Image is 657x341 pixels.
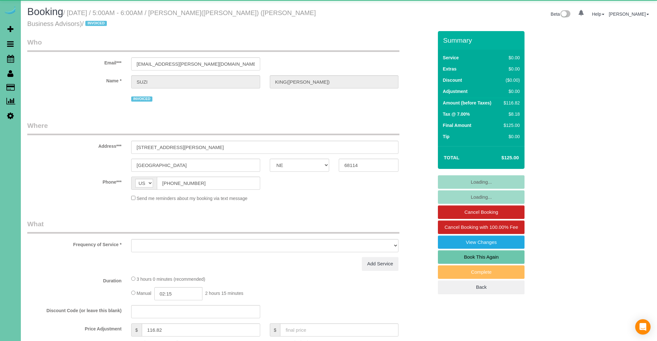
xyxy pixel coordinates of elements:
a: View Changes [438,236,525,249]
div: $8.18 [501,111,520,117]
a: Help [592,12,604,17]
span: Booking [27,6,63,17]
div: $116.82 [501,100,520,106]
label: Service [443,54,459,61]
h4: $125.00 [482,155,519,161]
legend: Who [27,37,399,52]
legend: What [27,219,399,234]
a: Beta [551,12,571,17]
div: $125.00 [501,122,520,129]
div: $0.00 [501,133,520,140]
a: Cancel Booking with 100.00% Fee [438,220,525,234]
span: INVOICED [131,96,152,102]
span: Cancel Booking with 100.00% Fee [445,224,518,230]
span: / [82,20,109,27]
div: $0.00 [501,88,520,95]
a: Add Service [362,257,399,270]
label: Duration [22,275,126,284]
span: Manual [137,291,151,296]
span: Send me reminders about my booking via text message [137,196,248,201]
strong: Total [444,155,459,160]
label: Amount (before Taxes) [443,100,491,106]
span: $ [131,323,142,337]
h3: Summary [443,37,521,44]
div: ($0.00) [501,77,520,83]
label: Tax @ 7.00% [443,111,470,117]
label: Discount [443,77,462,83]
label: Extras [443,66,456,72]
span: $ [270,323,280,337]
span: 3 hours 0 minutes (recommended) [137,277,205,282]
label: Tip [443,133,449,140]
div: $0.00 [501,54,520,61]
input: final price [280,323,398,337]
label: Frequency of Service * [22,239,126,248]
span: 2 hours 15 minutes [205,291,243,296]
label: Price Adjustment [22,323,126,332]
a: Cancel Booking [438,205,525,219]
a: [PERSON_NAME] [609,12,649,17]
label: Adjustment [443,88,467,95]
img: New interface [560,10,570,19]
label: Discount Code (or leave this blank) [22,305,126,314]
label: Final Amount [443,122,471,129]
img: Automaid Logo [4,6,17,15]
label: Name * [22,75,126,84]
small: / [DATE] / 5:00AM - 6:00AM / [PERSON_NAME]([PERSON_NAME]) ([PERSON_NAME] Business Advisors) [27,9,316,27]
div: Open Intercom Messenger [635,319,651,335]
legend: Where [27,121,399,135]
a: Back [438,280,525,294]
span: INVOICED [85,21,107,26]
a: Book This Again [438,250,525,264]
div: $0.00 [501,66,520,72]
